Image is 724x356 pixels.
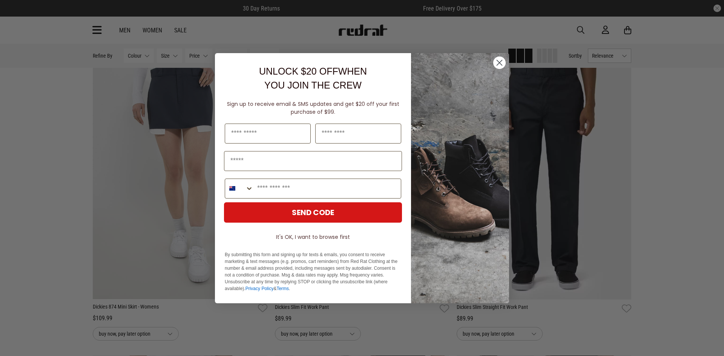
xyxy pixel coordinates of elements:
span: Sign up to receive email & SMS updates and get $20 off your first purchase of $99. [227,100,399,116]
button: SEND CODE [224,202,402,223]
p: By submitting this form and signing up for texts & emails, you consent to receive marketing & tex... [225,251,401,292]
span: YOU JOIN THE CREW [264,80,362,90]
input: First Name [225,124,311,144]
span: WHEN [338,66,367,76]
a: Privacy Policy [245,286,274,291]
img: f7662613-148e-4c88-9575-6c6b5b55a647.jpeg [411,53,509,303]
img: New Zealand [229,185,235,191]
span: UNLOCK $20 OFF [259,66,338,76]
a: Terms [276,286,289,291]
button: It's OK, I want to browse first [224,230,402,244]
button: Open LiveChat chat widget [6,3,29,26]
button: Search Countries [225,179,253,198]
button: Close dialog [493,56,506,69]
input: Email [224,151,402,171]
